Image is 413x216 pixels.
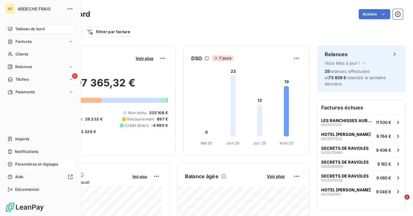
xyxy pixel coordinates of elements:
button: HOTEL [PERSON_NAME]00250611679 046 € [317,184,405,198]
span: 9 182 € [377,161,391,166]
span: 0025070545 [321,178,343,182]
button: Voir plus [134,55,155,61]
button: HOTEL [PERSON_NAME]00250713229 764 € [317,129,405,143]
tspan: Mai 25 [201,141,212,145]
h6: Factures échues [317,100,405,115]
a: Relances [5,62,75,72]
span: 0025071272 [321,123,342,127]
button: Voir plus [130,173,149,179]
a: Paramètres et réglages [5,159,75,169]
span: Déconnexion [15,187,39,192]
span: 26 232 € [85,116,103,122]
span: SECRETS DE RAVIOLES [321,160,369,165]
h6: Balance âgée [185,172,219,180]
span: Clients [15,51,28,57]
tspan: Juin 25 [227,141,239,145]
tspan: Août 25 [280,141,293,145]
a: Imports [5,134,75,144]
button: SECRETS DE RAVIOLES00250608589 182 € [317,157,405,171]
span: SECRETS DE RAVIOLES [321,173,369,178]
a: Tableau de bord [5,24,75,34]
span: 9 080 € [376,175,391,180]
tspan: Juil. 25 [253,141,266,145]
button: Actions [359,9,390,19]
a: Paiements [5,87,75,97]
span: Recouvrement [127,116,154,122]
span: 2 [404,195,410,200]
span: Relances [15,64,32,70]
span: 9 764 € [376,134,391,139]
span: Imports [15,136,29,142]
span: 0025070960 [321,151,343,155]
span: Aide [15,174,24,180]
span: Tableau de bord [15,26,44,32]
span: Chiffre d'affaires mensuel [36,179,128,185]
span: Notifications [15,149,38,155]
span: 11 500 € [376,120,391,125]
span: Vous êtes à jour ! [325,61,360,66]
button: SECRETS DE RAVIOLES00250705459 080 € [317,171,405,184]
span: Crédit divers [125,123,149,128]
span: ARDECHE FRAIS [18,6,63,11]
span: 0025060858 [321,165,343,168]
a: Factures [5,37,75,47]
span: Voir plus [267,174,285,179]
span: LES RANCHISSES AUBERGE [321,118,373,123]
span: 1 [72,73,78,79]
span: Factures [15,39,32,44]
span: SECRETS DE RAVIOLES [321,146,369,151]
button: Voir plus [265,173,286,179]
span: Voir plus [136,56,153,61]
span: Paiements [15,89,35,95]
span: HOTEL [PERSON_NAME] [321,187,371,192]
span: 0025071322 [321,137,342,141]
span: -4 660 € [151,123,168,128]
span: Tâches [15,77,29,82]
h6: DSO [191,55,202,62]
a: Clients [5,49,75,59]
button: SECRETS DE RAVIOLES00250709609 406 € [317,143,405,157]
span: 73 828 € [328,75,346,80]
span: 0025061167 [321,192,341,196]
a: Aide [5,172,75,182]
h6: Relances [325,50,348,58]
span: Paramètres et réglages [15,161,58,167]
span: 25 [325,69,330,74]
span: HOTEL [PERSON_NAME] [321,132,371,137]
img: Logo LeanPay [5,202,44,212]
span: 9 046 € [376,189,391,194]
span: Non-échu [128,110,146,116]
button: LES RANCHISSES AUBERGE002507127211 500 € [317,115,405,129]
button: Filtrer par facture [82,27,134,37]
span: -2 326 € [79,129,96,135]
span: 9 406 € [376,148,391,153]
div: AF [5,4,15,14]
span: 225 108 € [149,110,168,116]
span: 7 jours [212,55,233,61]
span: 897 € [157,116,168,122]
span: Voir plus [132,174,147,179]
h2: 497 365,32 € [36,77,168,96]
a: 1Tâches [5,74,75,85]
span: relances effectuées et relancés la semaine dernière. [325,69,386,86]
iframe: Intercom live chat [392,195,407,210]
